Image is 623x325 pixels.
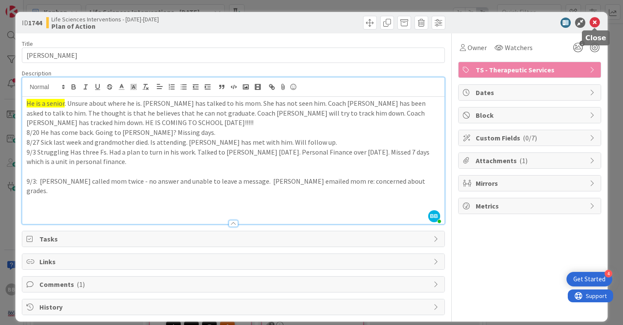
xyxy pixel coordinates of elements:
p: 8/27 Sick last week and grandmother died. Is attending. [PERSON_NAME] has met with him. Will foll... [27,137,440,147]
span: ( 1 ) [77,280,85,289]
span: Life Sciences Interventions - [DATE]-[DATE] [51,16,159,23]
span: Custom Fields [476,133,585,143]
p: . Unsure about where he is. [PERSON_NAME] has talked to his mom. She has not seen him. Coach [PER... [27,98,440,128]
span: Comments [39,279,429,289]
div: 4 [605,270,612,277]
span: ID [22,18,42,28]
span: Watchers [505,42,533,53]
span: Description [22,69,51,77]
span: 1 [579,41,585,46]
label: Title [22,40,33,48]
span: Owner [468,42,487,53]
div: Open Get Started checklist, remaining modules: 4 [566,272,612,286]
span: He is a senior [27,99,65,107]
span: ( 1 ) [519,156,528,165]
b: Plan of Action [51,23,159,30]
p: 9/3: [PERSON_NAME] called mom twice - no answer and unable to leave a message. [PERSON_NAME] emai... [27,176,440,196]
h5: Close [585,34,606,42]
p: 8/20 He has come back. Going to [PERSON_NAME]? Missing days. [27,128,440,137]
span: Tasks [39,234,429,244]
span: TS - Therapeutic Services [476,65,585,75]
span: Attachments [476,155,585,166]
span: Mirrors [476,178,585,188]
span: History [39,302,429,312]
input: type card name here... [22,48,444,63]
b: 1744 [28,18,42,27]
span: Support [18,1,39,12]
p: 9/3 Struggling Has three Fs. Had a plan to turn in his work. Talked to [PERSON_NAME] [DATE]. Pers... [27,147,440,167]
span: ( 0/7 ) [523,134,537,142]
span: Metrics [476,201,585,211]
span: Block [476,110,585,120]
span: Links [39,256,429,267]
span: Dates [476,87,585,98]
span: BB [428,210,440,222]
div: Get Started [573,275,605,283]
